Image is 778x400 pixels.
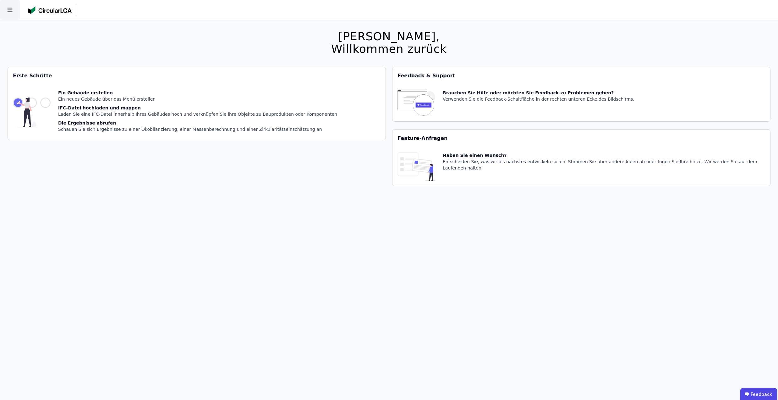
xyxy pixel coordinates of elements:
[58,111,337,117] div: Laden Sie eine IFC-Datei innerhalb Ihres Gebäudes hoch und verknüpfen Sie ihre Objekte zu Bauprod...
[331,43,447,55] div: Willkommen zurück
[8,67,386,85] div: Erste Schritte
[443,90,634,96] div: Brauchen Sie Hilfe oder möchten Sie Feedback zu Problemen geben?
[58,90,337,96] div: Ein Gebäude erstellen
[28,6,72,14] img: Concular
[58,96,337,102] div: Ein neues Gebäude über das Menü erstellen
[443,158,765,171] div: Entscheiden Sie, was wir als nächstes entwickeln sollen. Stimmen Sie über andere Ideen ab oder fü...
[443,96,634,102] div: Verwenden Sie die Feedback-Schaltfläche in der rechten unteren Ecke des Bildschirms.
[58,120,337,126] div: Die Ergebnisse abrufen
[397,152,435,181] img: feature_request_tile-UiXE1qGU.svg
[58,126,337,132] div: Schauen Sie sich Ergebnisse zu einer Ökobilanzierung, einer Massenberechnung und einer Zirkularit...
[331,30,447,43] div: [PERSON_NAME],
[13,90,51,135] img: getting_started_tile-DrF_GRSv.svg
[397,90,435,116] img: feedback-icon-HCTs5lye.svg
[443,152,765,158] div: Haben Sie einen Wunsch?
[58,105,337,111] div: IFC-Datei hochladen und mappen
[392,67,770,85] div: Feedback & Support
[392,130,770,147] div: Feature-Anfragen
